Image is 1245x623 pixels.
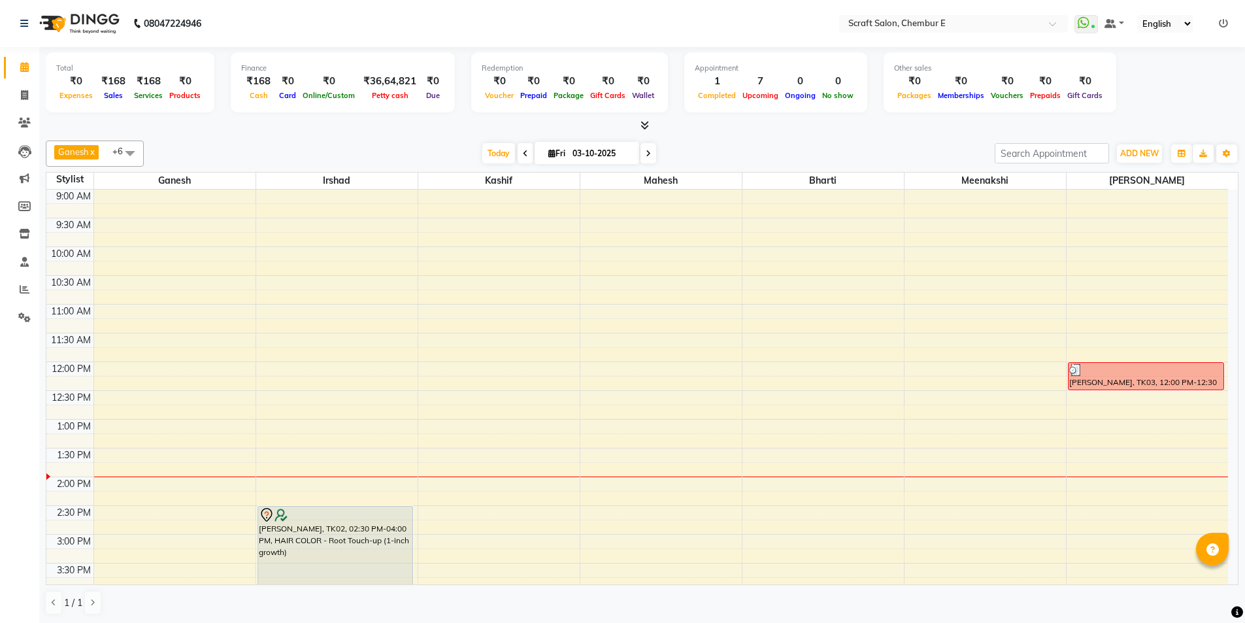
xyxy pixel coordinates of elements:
[482,63,657,74] div: Redemption
[935,91,988,100] span: Memberships
[905,173,1066,189] span: Meenakshi
[54,420,93,433] div: 1:00 PM
[54,190,93,203] div: 9:00 AM
[54,506,93,520] div: 2:30 PM
[550,74,587,89] div: ₹0
[695,91,739,100] span: Completed
[894,91,935,100] span: Packages
[482,143,515,163] span: Today
[819,74,857,89] div: 0
[101,91,126,100] span: Sales
[246,91,271,100] span: Cash
[988,91,1027,100] span: Vouchers
[56,91,96,100] span: Expenses
[131,74,166,89] div: ₹168
[894,63,1106,74] div: Other sales
[935,74,988,89] div: ₹0
[54,564,93,577] div: 3:30 PM
[48,276,93,290] div: 10:30 AM
[782,91,819,100] span: Ongoing
[276,91,299,100] span: Card
[894,74,935,89] div: ₹0
[1067,173,1229,189] span: [PERSON_NAME]
[33,5,123,42] img: logo
[299,74,358,89] div: ₹0
[1027,74,1064,89] div: ₹0
[517,91,550,100] span: Prepaid
[54,218,93,232] div: 9:30 AM
[58,146,89,157] span: Ganesh
[54,448,93,462] div: 1:30 PM
[256,173,418,189] span: Irshad
[358,74,422,89] div: ₹36,64,821
[695,74,739,89] div: 1
[422,74,444,89] div: ₹0
[48,333,93,347] div: 11:30 AM
[241,74,276,89] div: ₹168
[550,91,587,100] span: Package
[56,63,204,74] div: Total
[1120,148,1159,158] span: ADD NEW
[258,507,413,591] div: [PERSON_NAME], TK02, 02:30 PM-04:00 PM, HAIR COLOR - Root Touch-up (1-inch growth)
[1117,144,1162,163] button: ADD NEW
[131,91,166,100] span: Services
[1190,571,1232,610] iframe: chat widget
[49,362,93,376] div: 12:00 PM
[56,74,96,89] div: ₹0
[299,91,358,100] span: Online/Custom
[482,91,517,100] span: Voucher
[276,74,299,89] div: ₹0
[48,247,93,261] div: 10:00 AM
[46,173,93,186] div: Stylist
[166,74,204,89] div: ₹0
[144,5,201,42] b: 08047224946
[1064,74,1106,89] div: ₹0
[54,477,93,491] div: 2:00 PM
[587,91,629,100] span: Gift Cards
[517,74,550,89] div: ₹0
[112,146,133,156] span: +6
[988,74,1027,89] div: ₹0
[89,146,95,157] a: x
[995,143,1109,163] input: Search Appointment
[48,305,93,318] div: 11:00 AM
[482,74,517,89] div: ₹0
[782,74,819,89] div: 0
[369,91,412,100] span: Petty cash
[545,148,569,158] span: Fri
[629,74,657,89] div: ₹0
[739,91,782,100] span: Upcoming
[423,91,443,100] span: Due
[695,63,857,74] div: Appointment
[629,91,657,100] span: Wallet
[54,535,93,548] div: 3:00 PM
[64,596,82,610] span: 1 / 1
[1027,91,1064,100] span: Prepaids
[819,91,857,100] span: No show
[569,144,634,163] input: 2025-10-03
[1069,363,1223,390] div: [PERSON_NAME], TK03, 12:00 PM-12:30 PM, THREADING - Eyebrows (₹80),THREADING - Upper lip (₹80)
[742,173,904,189] span: Bharti
[418,173,580,189] span: Kashif
[739,74,782,89] div: 7
[241,63,444,74] div: Finance
[580,173,742,189] span: Mahesh
[96,74,131,89] div: ₹168
[166,91,204,100] span: Products
[94,173,256,189] span: Ganesh
[587,74,629,89] div: ₹0
[49,391,93,405] div: 12:30 PM
[1064,91,1106,100] span: Gift Cards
